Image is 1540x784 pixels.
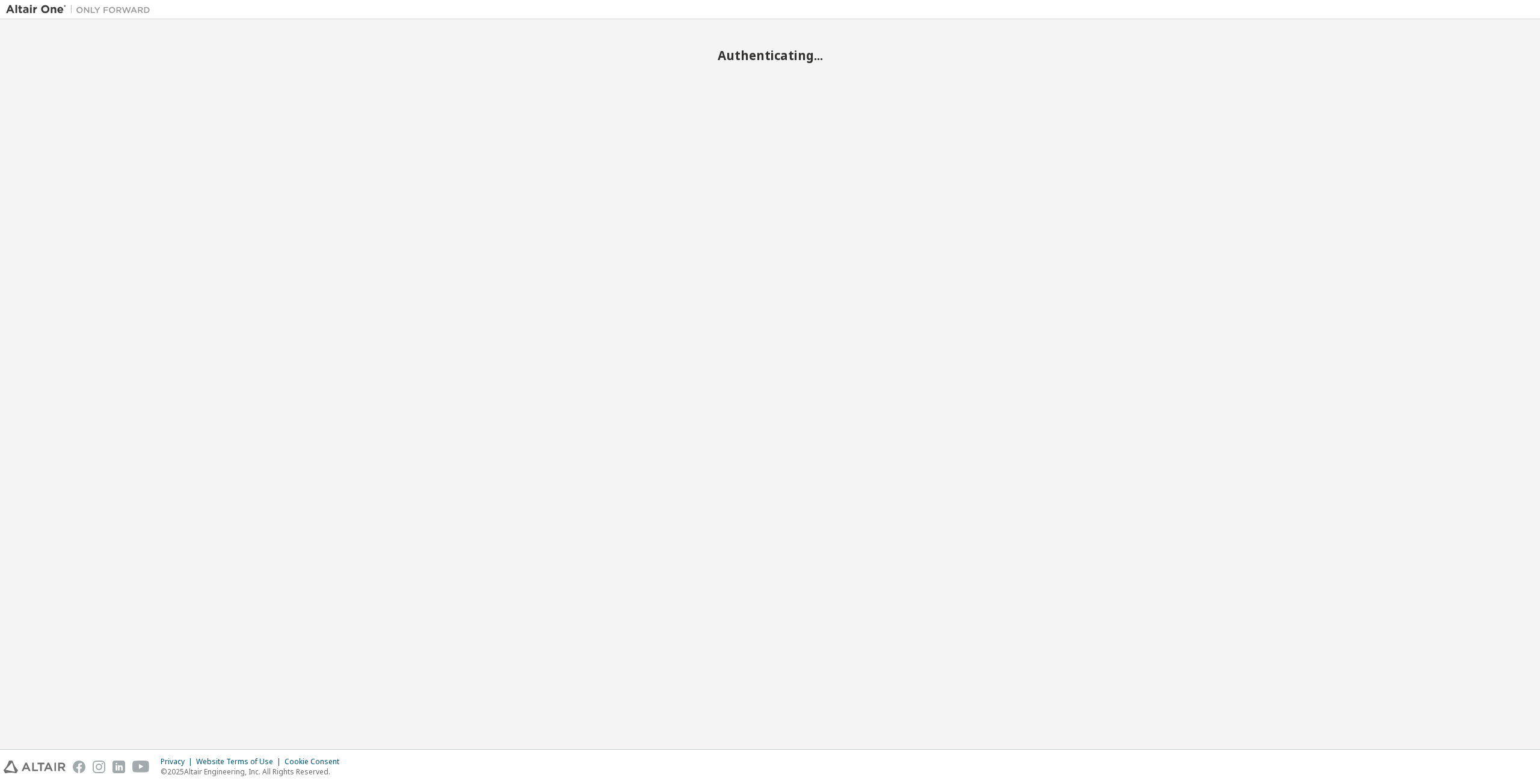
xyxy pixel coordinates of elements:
img: linkedin.svg [112,761,125,773]
img: facebook.svg [73,761,85,773]
h2: Authenticating... [6,47,1534,63]
img: youtube.svg [132,761,150,773]
img: instagram.svg [93,761,105,773]
div: Website Terms of Use [196,757,285,767]
img: Altair One [6,4,156,16]
div: Cookie Consent [285,757,346,767]
img: altair_logo.svg [4,761,66,773]
p: © 2025 Altair Engineering, Inc. All Rights Reserved. [161,767,346,777]
div: Privacy [161,757,196,767]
